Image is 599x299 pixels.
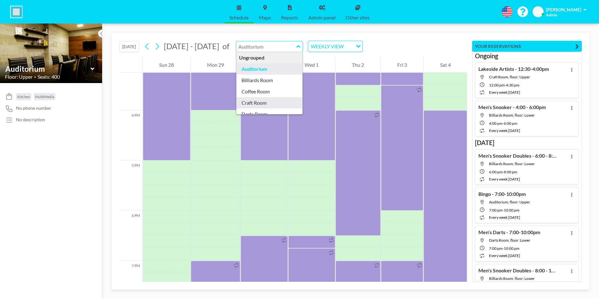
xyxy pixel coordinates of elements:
input: Search for option [346,42,352,50]
div: Darts Room [237,108,303,120]
span: - [503,208,504,212]
span: - [503,121,504,126]
h4: Lakeside Artists - 12:30-4:00pm [478,66,549,72]
span: WEEKLY VIEW [310,42,345,50]
span: MultiMedia [35,94,54,99]
span: - [503,170,504,174]
span: Maps [259,15,271,20]
span: [PERSON_NAME] [546,7,581,12]
div: Sat 4 [424,57,467,73]
span: every week [DATE] [489,253,520,258]
span: Craft Room, floor: Upper [489,75,530,79]
div: Search for option [308,41,362,52]
h4: Men's Snooker - 4:00 - 6:00pm [478,104,546,110]
span: Billiards Room, floor: Lower [489,276,535,281]
button: YOUR RESERVATIONS [472,41,582,52]
span: Auditorium, floor: Upper [489,200,530,204]
h3: [DATE] [475,139,579,147]
span: Schedule [229,15,249,20]
span: - [505,83,506,87]
span: Admin [546,13,557,17]
div: 5 PM [119,160,143,211]
div: Billiards Room [237,75,303,86]
h3: Ongoing [475,52,579,60]
span: every week [DATE] [489,128,520,133]
div: Coffee Room [237,86,303,97]
span: 4:00 PM [489,121,503,126]
span: Other sites [346,15,370,20]
span: Darts Room, floor: Lower [489,238,530,243]
span: Kitchen [17,94,30,99]
div: No description [16,117,45,123]
input: Auditorium [5,64,91,73]
div: Fri 3 [381,57,424,73]
span: Reports [281,15,298,20]
span: [DATE] - [DATE] [164,41,219,51]
span: 10:00 PM [504,208,519,212]
span: - [503,246,504,251]
h4: Bingo - 7:00-10:00pm [478,191,526,197]
h4: Men's Snooker Doubles - 8:00 - 10:00pm [478,267,557,274]
div: Sun 28 [143,57,190,73]
div: 4 PM [119,110,143,160]
span: every week [DATE] [489,177,520,181]
span: 7:00 PM [489,246,503,251]
h4: Men's Snooker Doubles - 6:00 - 8:00pm [478,153,557,159]
span: 4:30 PM [506,83,519,87]
span: 6:00 PM [504,121,517,126]
span: AC [535,9,541,15]
span: of [222,41,229,51]
img: organization-logo [10,6,23,18]
div: Mon 29 [191,57,241,73]
div: Wed 1 [288,57,335,73]
button: [DATE] [119,41,139,52]
span: No phone number [16,105,51,111]
span: every week [DATE] [489,90,520,95]
span: 7:00 PM [489,208,503,212]
span: Seats: 400 [38,74,60,80]
div: Ungrouped [237,52,303,63]
div: 6 PM [119,211,143,261]
div: Thu 2 [336,57,381,73]
span: Billiards Room, floor: Lower [489,113,535,118]
div: 3 PM [119,60,143,110]
span: • [34,75,36,79]
span: 12:00 PM [489,83,505,87]
span: Admin panel [308,15,336,20]
span: Billiards Room, floor: Lower [489,161,535,166]
div: Auditorium [237,63,303,75]
input: Auditorium [236,41,296,52]
span: Floor: Upper [5,74,33,80]
span: 6:00 PM [489,170,503,174]
span: 10:00 PM [504,246,519,251]
h4: Men's Darts - 7:00-10:00pm [478,229,540,235]
div: Craft Room [237,97,303,108]
span: every week [DATE] [489,215,520,220]
span: 8:00 PM [504,170,517,174]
